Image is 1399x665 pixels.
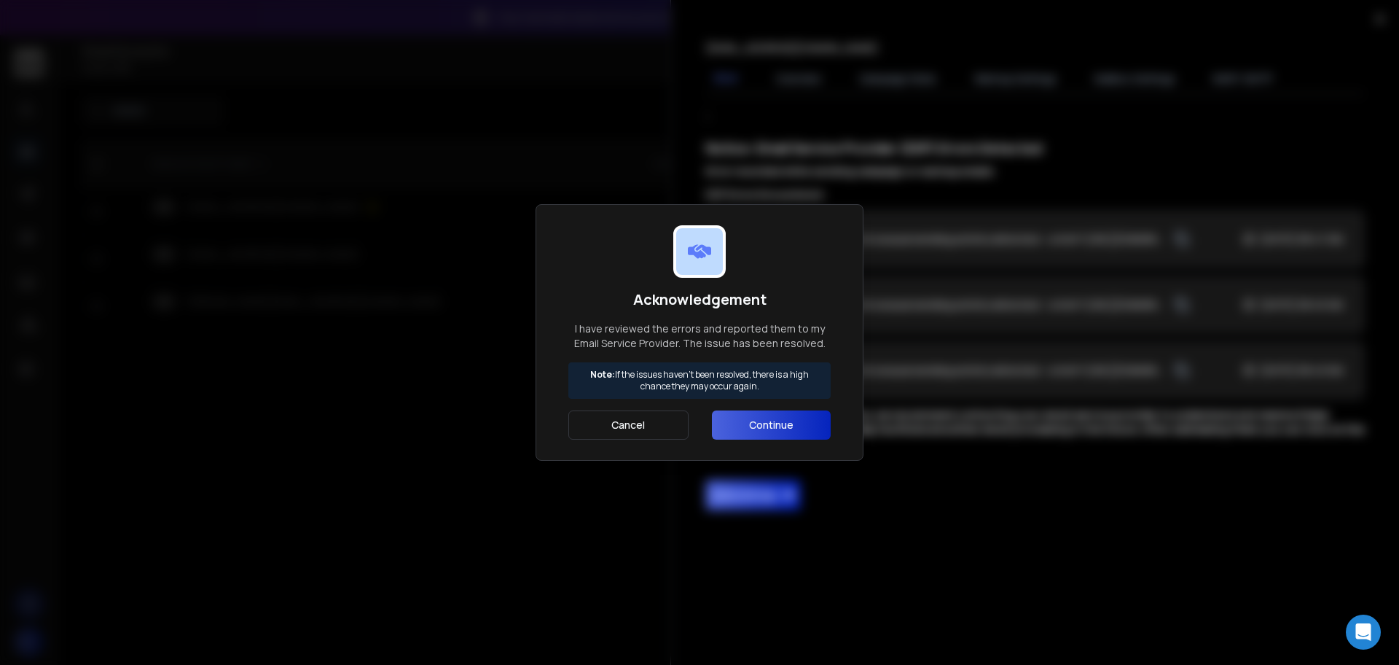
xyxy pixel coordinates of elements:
h1: Acknowledgement [568,289,831,310]
strong: Note: [590,368,615,381]
p: I have reviewed the errors and reported them to my Email Service Provider. The issue has been res... [568,322,831,351]
div: ; [706,106,1364,510]
div: Open Intercom Messenger [1346,615,1381,650]
button: Continue [712,411,831,440]
button: Cancel [568,411,689,440]
p: If the issues haven't been resolved, there is a high chance they may occur again. [575,369,824,392]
